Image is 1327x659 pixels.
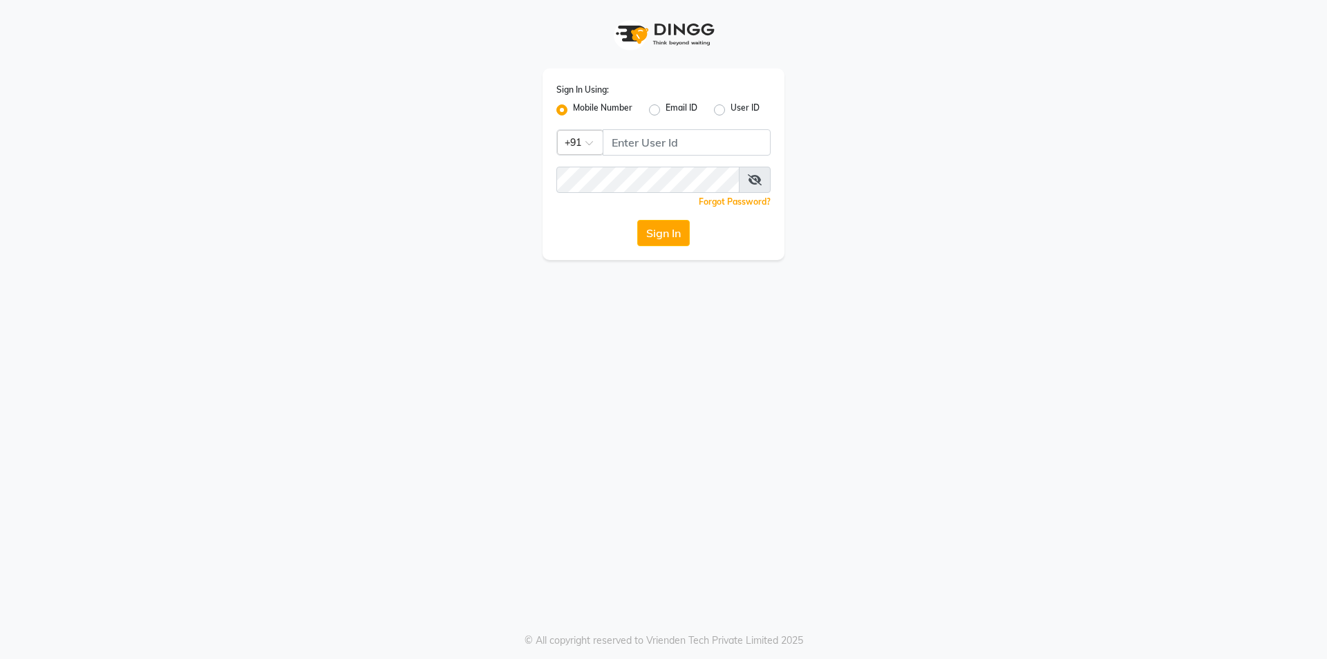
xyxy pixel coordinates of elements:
label: Mobile Number [573,102,632,118]
label: Sign In Using: [556,84,609,96]
a: Forgot Password? [699,196,771,207]
button: Sign In [637,220,690,246]
input: Username [603,129,771,156]
label: Email ID [666,102,697,118]
label: User ID [731,102,760,118]
input: Username [556,167,740,193]
img: logo1.svg [608,14,719,55]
